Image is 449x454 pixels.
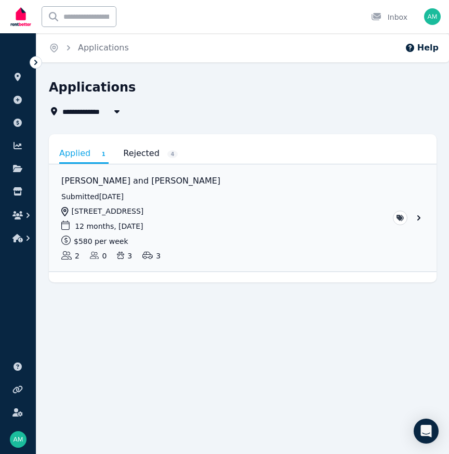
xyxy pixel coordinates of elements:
[10,431,27,448] img: amanda@strategicsecurity.com.au
[78,43,129,53] a: Applications
[167,150,178,158] span: 4
[49,164,437,271] a: View application: Renee Joinbee and Joel Nisbet
[49,79,136,96] h1: Applications
[371,12,407,22] div: Inbox
[414,419,439,444] div: Open Intercom Messenger
[59,145,109,164] a: Applied
[98,150,109,158] span: 1
[36,33,141,62] nav: Breadcrumb
[123,145,178,162] a: Rejected
[8,57,41,64] span: ORGANISE
[424,8,441,25] img: amanda@strategicsecurity.com.au
[405,42,439,54] button: Help
[8,4,33,30] img: RentBetter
